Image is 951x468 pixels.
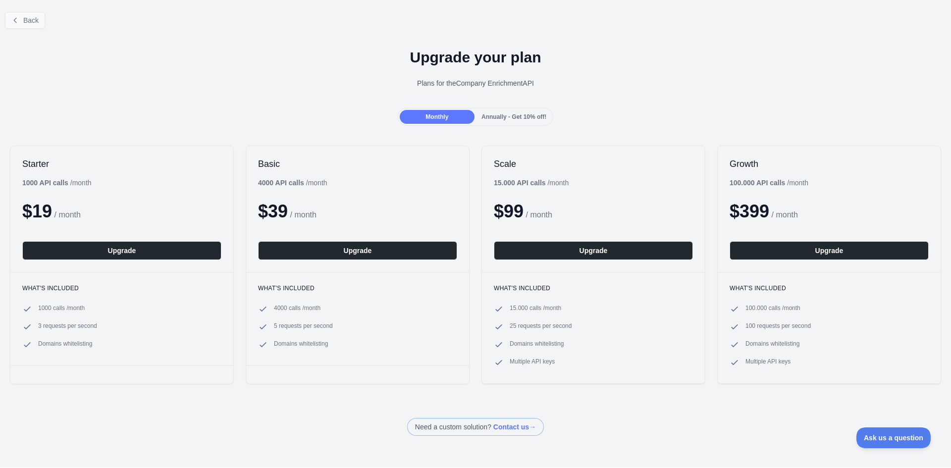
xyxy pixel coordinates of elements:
b: 15.000 API calls [494,179,546,187]
div: / month [494,178,569,188]
h2: Growth [730,158,929,170]
b: 100.000 API calls [730,179,785,187]
h2: Scale [494,158,693,170]
h2: Basic [258,158,457,170]
span: $ 399 [730,201,769,221]
iframe: Toggle Customer Support [856,427,931,448]
div: / month [730,178,808,188]
span: $ 99 [494,201,524,221]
